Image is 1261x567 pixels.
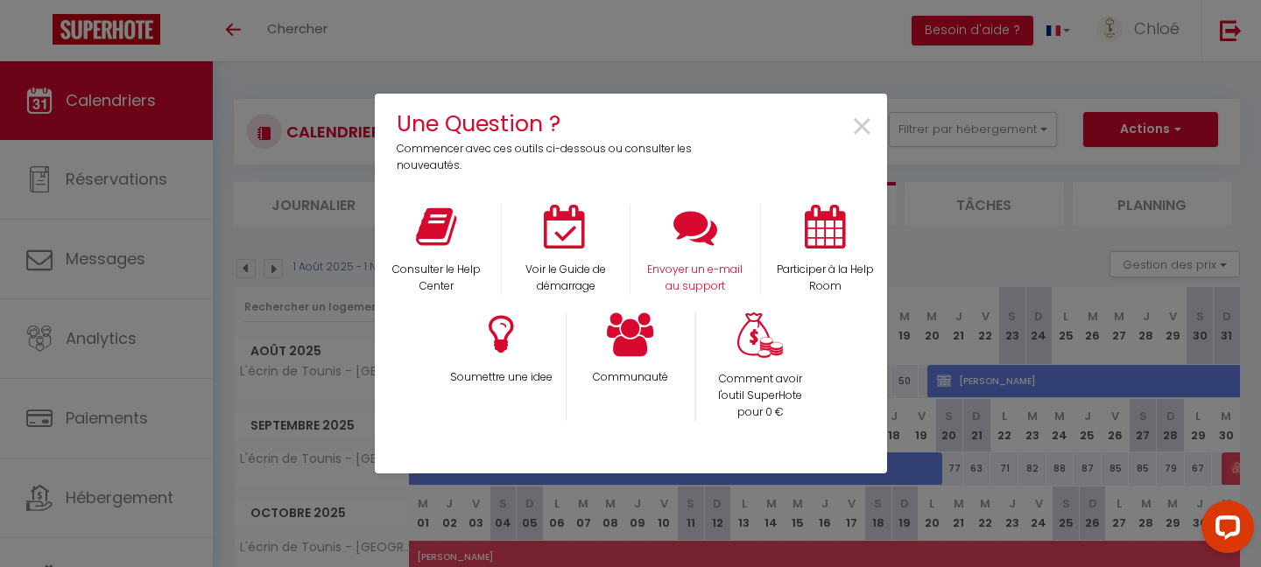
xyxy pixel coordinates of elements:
button: Close [850,108,874,147]
img: Money bag [737,312,783,359]
p: Consulter le Help Center [384,262,490,295]
iframe: LiveChat chat widget [1187,493,1261,567]
p: Soumettre une idee [447,369,554,386]
p: Commencer avec ces outils ci-dessous ou consulter les nouveautés. [397,141,704,174]
p: Comment avoir l'outil SuperHote pour 0 € [708,371,814,421]
h4: Une Question ? [397,107,704,141]
span: × [850,100,874,155]
p: Communauté [578,369,683,386]
p: Envoyer un e-mail au support [642,262,749,295]
p: Voir le Guide de démarrage [513,262,618,295]
p: Participer à la Help Room [772,262,878,295]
